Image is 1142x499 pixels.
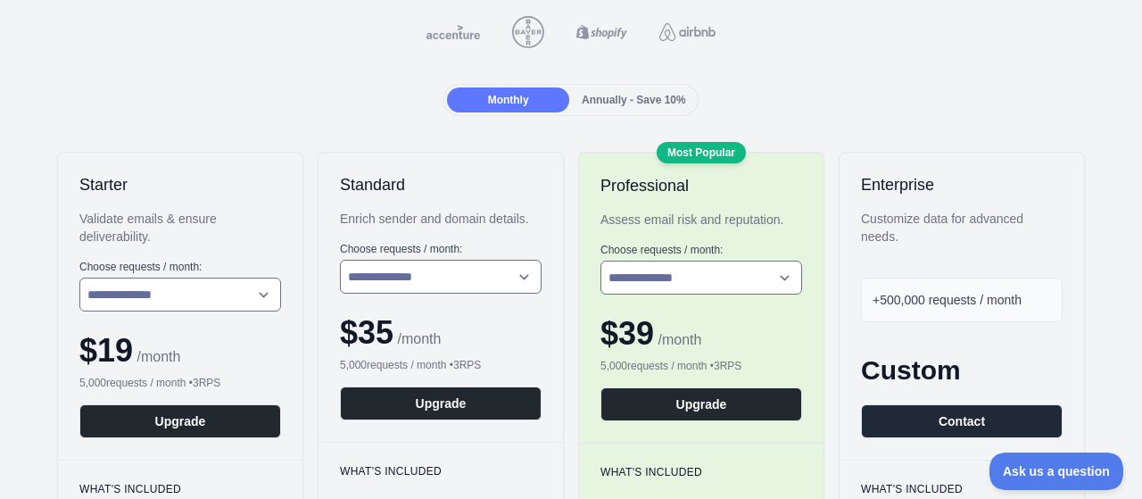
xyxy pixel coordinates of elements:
span: +500,000 requests / month [873,293,1022,307]
iframe: Toggle Customer Support [989,453,1124,490]
span: / month [393,331,441,346]
div: 5,000 requests / month • 3 RPS [340,358,542,372]
span: Custom [861,355,961,385]
span: $ 39 [600,315,654,352]
div: 5,000 requests / month • 3 RPS [600,359,802,373]
span: / month [654,332,701,347]
span: $ 35 [340,314,393,351]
